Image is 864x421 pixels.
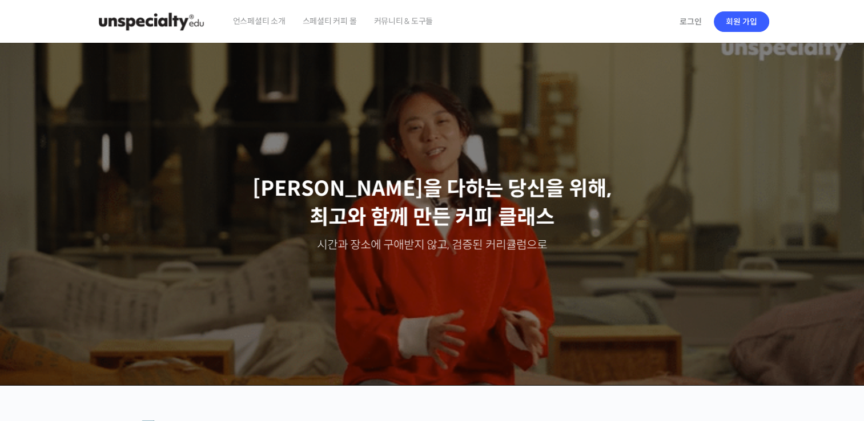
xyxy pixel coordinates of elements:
a: 홈 [3,326,75,355]
p: [PERSON_NAME]을 다하는 당신을 위해, 최고와 함께 만든 커피 클래스 [11,175,853,232]
a: 로그인 [673,9,709,35]
span: 대화 [105,344,118,353]
a: 설정 [147,326,219,355]
span: 설정 [176,343,190,353]
a: 대화 [75,326,147,355]
span: 홈 [36,343,43,353]
p: 시간과 장소에 구애받지 않고, 검증된 커리큘럼으로 [11,237,853,253]
a: 회원 가입 [714,11,769,32]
